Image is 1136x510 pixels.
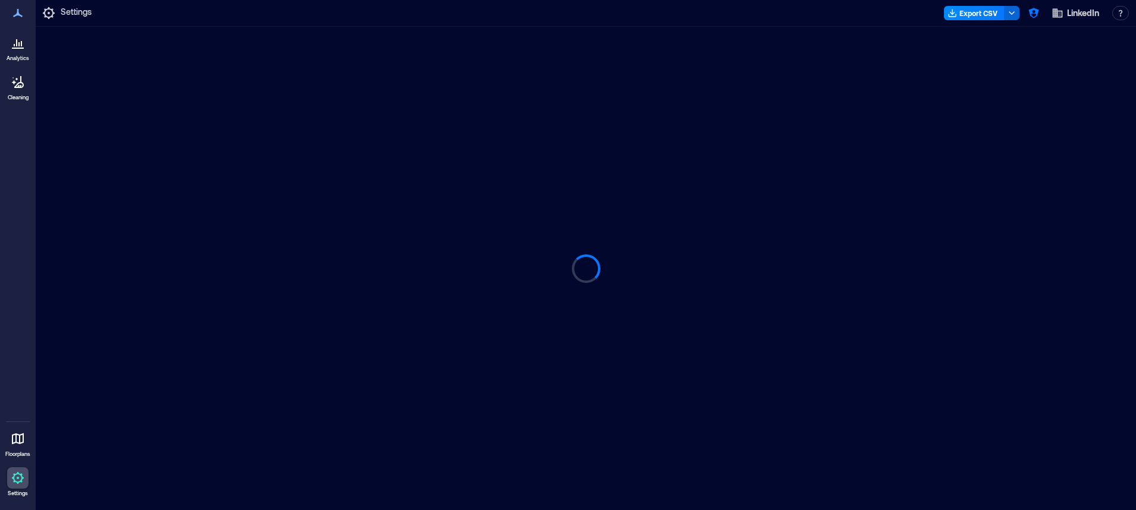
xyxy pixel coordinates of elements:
button: Export CSV [944,6,1005,20]
a: Settings [4,464,32,500]
p: Analytics [7,55,29,62]
button: LinkedIn [1048,4,1103,23]
p: Floorplans [5,451,30,458]
p: Settings [61,6,92,20]
p: Settings [8,490,28,497]
a: Cleaning [3,68,33,105]
a: Analytics [3,29,33,65]
a: Floorplans [2,424,34,461]
p: Cleaning [8,94,29,101]
span: LinkedIn [1067,7,1099,19]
